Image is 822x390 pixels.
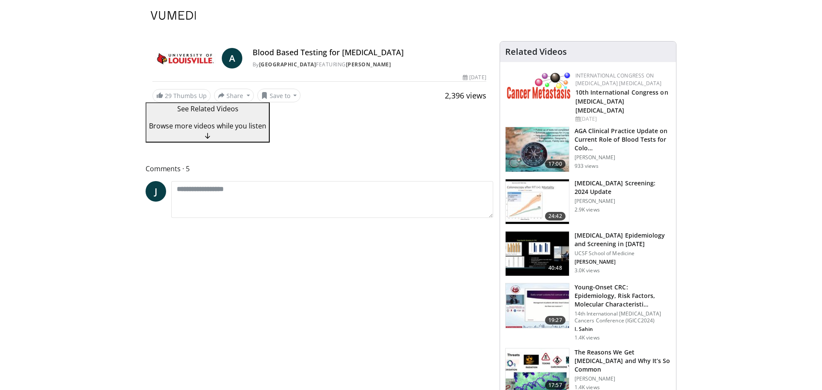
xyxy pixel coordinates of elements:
[149,121,266,131] span: Browse more videos while you listen
[545,316,566,325] span: 19:27
[146,163,493,174] span: Comments 5
[505,231,671,277] a: 40:48 [MEDICAL_DATA] Epidemiology and Screening in [DATE] UCSF School of Medicine [PERSON_NAME] 3...
[575,334,600,341] p: 1.4K views
[545,212,566,220] span: 24:42
[505,179,671,224] a: 24:42 [MEDICAL_DATA] Screening: 2024 Update [PERSON_NAME] 2.9K views
[505,283,671,341] a: 19:27 Young-Onset CRC: Epidemiology, Risk Factors, Molecular Characteristi… 14th International [M...
[575,88,668,114] a: 10th International Congress on [MEDICAL_DATA] [MEDICAL_DATA]
[575,310,671,324] p: 14th International [MEDICAL_DATA] Cancers Conference (IGICC2024)
[152,48,218,68] img: University of Louisville
[151,11,196,20] img: VuMedi Logo
[575,267,600,274] p: 3.0K views
[575,115,669,123] div: [DATE]
[575,283,671,309] h3: Young-Onset CRC: Epidemiology, Risk Factors, Molecular Characteristics, and Management
[253,48,486,57] h4: Blood Based Testing for [MEDICAL_DATA]
[575,259,671,265] p: Samir Gupta
[149,104,266,114] p: See Related Videos
[507,72,571,99] img: 6ff8bc22-9509-4454-a4f8-ac79dd3b8976.png.150x105_q85_autocrop_double_scale_upscale_version-0.2.png
[346,61,391,68] a: [PERSON_NAME]
[545,264,566,272] span: 40:48
[445,90,486,101] span: 2,396 views
[257,89,301,102] button: Save to
[545,381,566,390] span: 17:57
[506,232,569,276] img: d3fc78f8-41f1-4380-9dfb-a9771e77df97.150x105_q85_crop-smart_upscale.jpg
[545,160,566,168] span: 17:00
[505,127,671,172] a: 17:00 AGA Clinical Practice Update on Current Role of Blood Tests for Colo… [PERSON_NAME] 933 views
[575,179,671,196] h3: [MEDICAL_DATA] Screening: 2024 Update
[505,47,567,57] h4: Related Videos
[253,61,486,68] div: By FEATURING
[222,48,242,68] a: A
[575,198,671,205] p: [PERSON_NAME]
[165,92,172,100] span: 29
[575,163,599,170] p: 933 views
[575,250,671,257] p: UCSF School of Medicine
[506,127,569,172] img: 9319a17c-ea45-4555-a2c0-30ea7aed39c4.150x105_q85_crop-smart_upscale.jpg
[575,206,600,213] p: 2.9K views
[152,89,211,102] a: 29 Thumbs Up
[214,89,254,102] button: Share
[506,283,569,328] img: b2155ba0-98ee-4ab1-8a77-c371c27a2004.150x105_q85_crop-smart_upscale.jpg
[575,231,671,248] h3: [MEDICAL_DATA] Epidemiology and Screening in [DATE]
[506,179,569,224] img: ac114b1b-ca58-43de-a309-898d644626b7.150x105_q85_crop-smart_upscale.jpg
[575,326,671,333] p: Ibrahim Sahin
[575,72,662,87] a: International Congress on [MEDICAL_DATA] [MEDICAL_DATA]
[575,127,671,152] h3: AGA Clinical Practice Update on Current Role of Blood Tests for Colorectal Cancer Screening
[575,154,671,161] p: [PERSON_NAME]
[259,61,316,68] a: [GEOGRAPHIC_DATA]
[146,102,270,143] button: See Related Videos Browse more videos while you listen
[575,348,671,374] h3: The Reasons We Get [MEDICAL_DATA] and Why It’s So Common
[575,375,671,382] p: [PERSON_NAME]
[146,181,166,202] a: J
[463,74,486,81] div: [DATE]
